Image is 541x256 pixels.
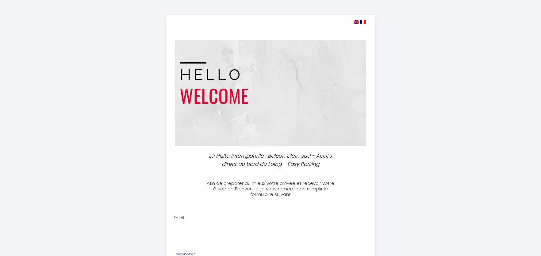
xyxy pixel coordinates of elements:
img: en.png [354,20,359,24]
label: Email [174,215,186,221]
img: fr.png [360,20,366,24]
p: La Halte Intemporelle : Balcon plein sud - Accès direct au bord du Loing - Easy Parking [205,152,336,168]
h3: Afin de préparer au mieux votre arrivée et recevoir votre Guide de Bienvenue, je vous remercie de... [202,181,339,197]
